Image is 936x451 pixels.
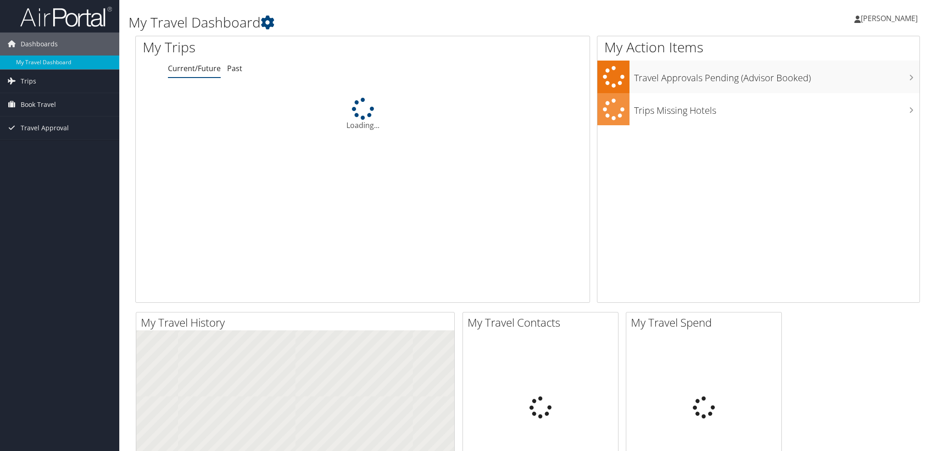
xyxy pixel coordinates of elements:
h1: My Travel Dashboard [128,13,661,32]
span: [PERSON_NAME] [861,13,918,23]
a: Past [227,63,242,73]
h1: My Action Items [597,38,919,57]
a: Trips Missing Hotels [597,93,919,126]
span: Dashboards [21,33,58,56]
h2: My Travel History [141,315,454,330]
a: Travel Approvals Pending (Advisor Booked) [597,61,919,93]
span: Book Travel [21,93,56,116]
span: Trips [21,70,36,93]
h3: Trips Missing Hotels [634,100,919,117]
h2: My Travel Contacts [468,315,618,330]
div: Loading... [136,98,590,131]
h3: Travel Approvals Pending (Advisor Booked) [634,67,919,84]
a: Current/Future [168,63,221,73]
h1: My Trips [143,38,394,57]
img: airportal-logo.png [20,6,112,28]
a: [PERSON_NAME] [854,5,927,32]
span: Travel Approval [21,117,69,139]
h2: My Travel Spend [631,315,781,330]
